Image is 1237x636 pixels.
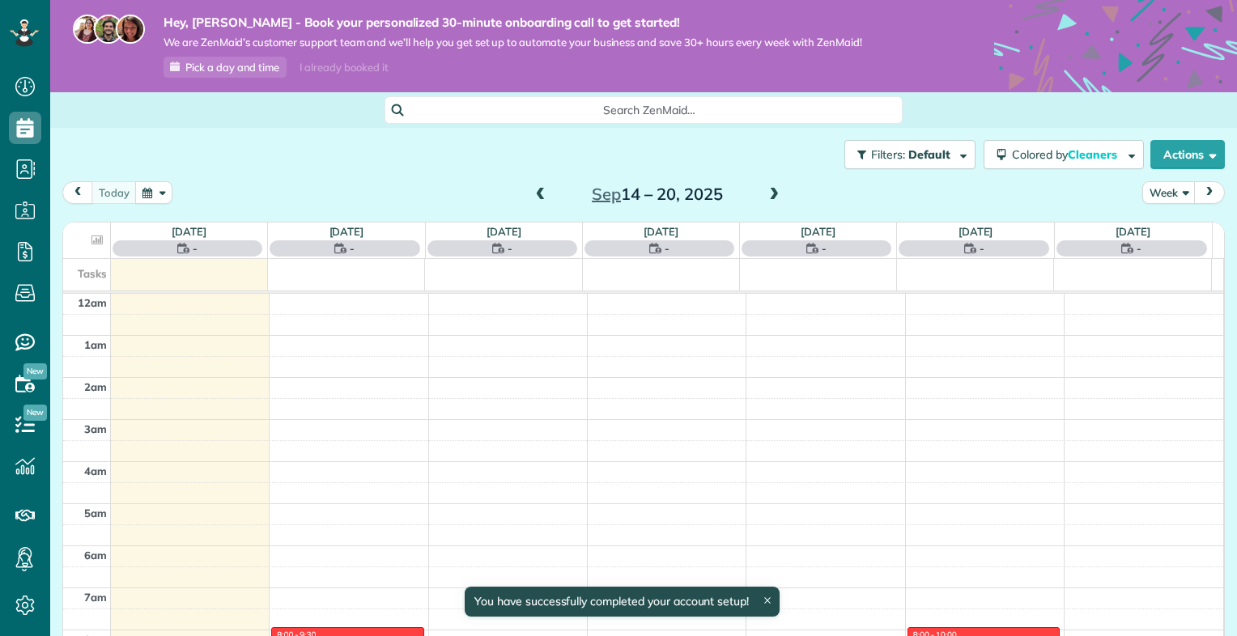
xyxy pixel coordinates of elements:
span: We are ZenMaid’s customer support team and we’ll help you get set up to automate your business an... [164,36,862,49]
span: New [23,363,47,379]
span: - [665,240,670,257]
span: - [822,240,827,257]
div: I already booked it [290,57,397,78]
span: 6am [84,549,107,562]
h2: 14 – 20, 2025 [556,185,759,203]
img: jorge-587dff0eeaa6aab1f244e6dc62b8924c3b6ad411094392a53c71c6c4a576187d.jpg [94,15,123,44]
span: Tasks [78,267,107,280]
span: - [980,240,984,257]
span: 4am [84,464,107,477]
button: Colored byCleaners [984,140,1144,169]
a: [DATE] [329,225,364,238]
img: maria-72a9807cf96188c08ef61303f053569d2e2a8a1cde33d635c8a3ac13582a053d.jpg [73,15,102,44]
span: Colored by [1012,147,1123,162]
button: Actions [1150,140,1225,169]
span: Sep [592,184,621,204]
span: Default [908,147,951,162]
button: today [91,181,137,203]
div: You have successfully completed your account setup! [465,587,780,617]
a: [DATE] [959,225,993,238]
span: - [1137,240,1141,257]
span: 5am [84,507,107,519]
span: - [193,240,198,257]
span: 2am [84,380,107,393]
span: Pick a day and time [185,61,279,74]
a: [DATE] [644,225,678,238]
strong: Hey, [PERSON_NAME] - Book your personalized 30-minute onboarding call to get started! [164,15,862,31]
a: [DATE] [1116,225,1150,238]
span: 7am [84,591,107,604]
span: - [350,240,355,257]
a: [DATE] [801,225,835,238]
a: [DATE] [172,225,206,238]
a: [DATE] [487,225,521,238]
button: next [1194,181,1225,203]
img: michelle-19f622bdf1676172e81f8f8fba1fb50e276960ebfe0243fe18214015130c80e4.jpg [116,15,145,44]
button: Filters: Default [844,140,976,169]
span: 1am [84,338,107,351]
span: - [508,240,512,257]
a: Pick a day and time [164,57,287,78]
span: 3am [84,422,107,435]
a: Filters: Default [836,140,976,169]
button: prev [62,181,93,203]
span: Filters: [871,147,905,162]
span: 12am [78,296,107,309]
button: Week [1142,181,1196,203]
span: Cleaners [1068,147,1120,162]
span: New [23,405,47,421]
